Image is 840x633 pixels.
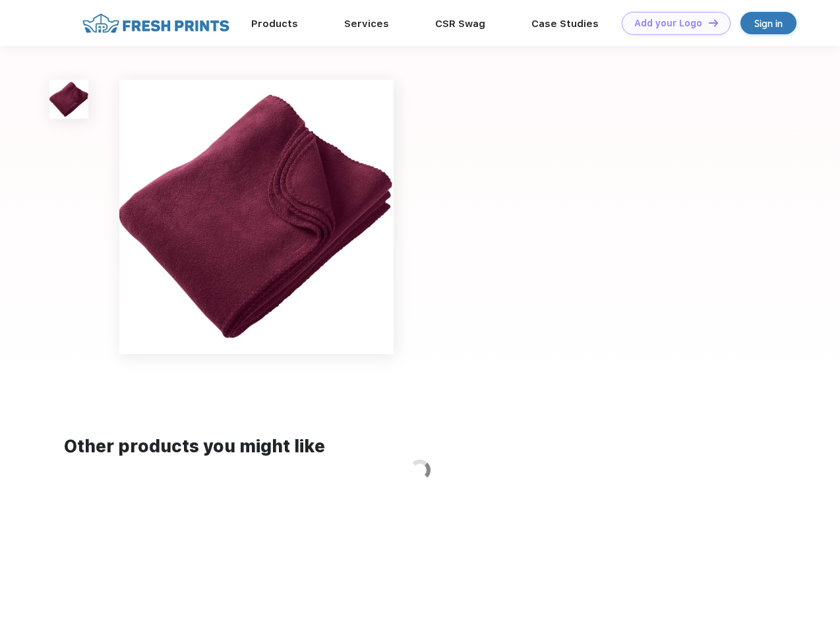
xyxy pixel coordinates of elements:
div: Other products you might like [64,434,775,460]
div: Sign in [754,16,783,31]
img: func=resize&h=100 [49,80,88,119]
a: Products [251,18,298,30]
div: Add your Logo [634,18,702,29]
a: Sign in [740,12,796,34]
img: fo%20logo%202.webp [78,12,233,35]
img: func=resize&h=640 [119,80,394,354]
img: DT [709,19,718,26]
